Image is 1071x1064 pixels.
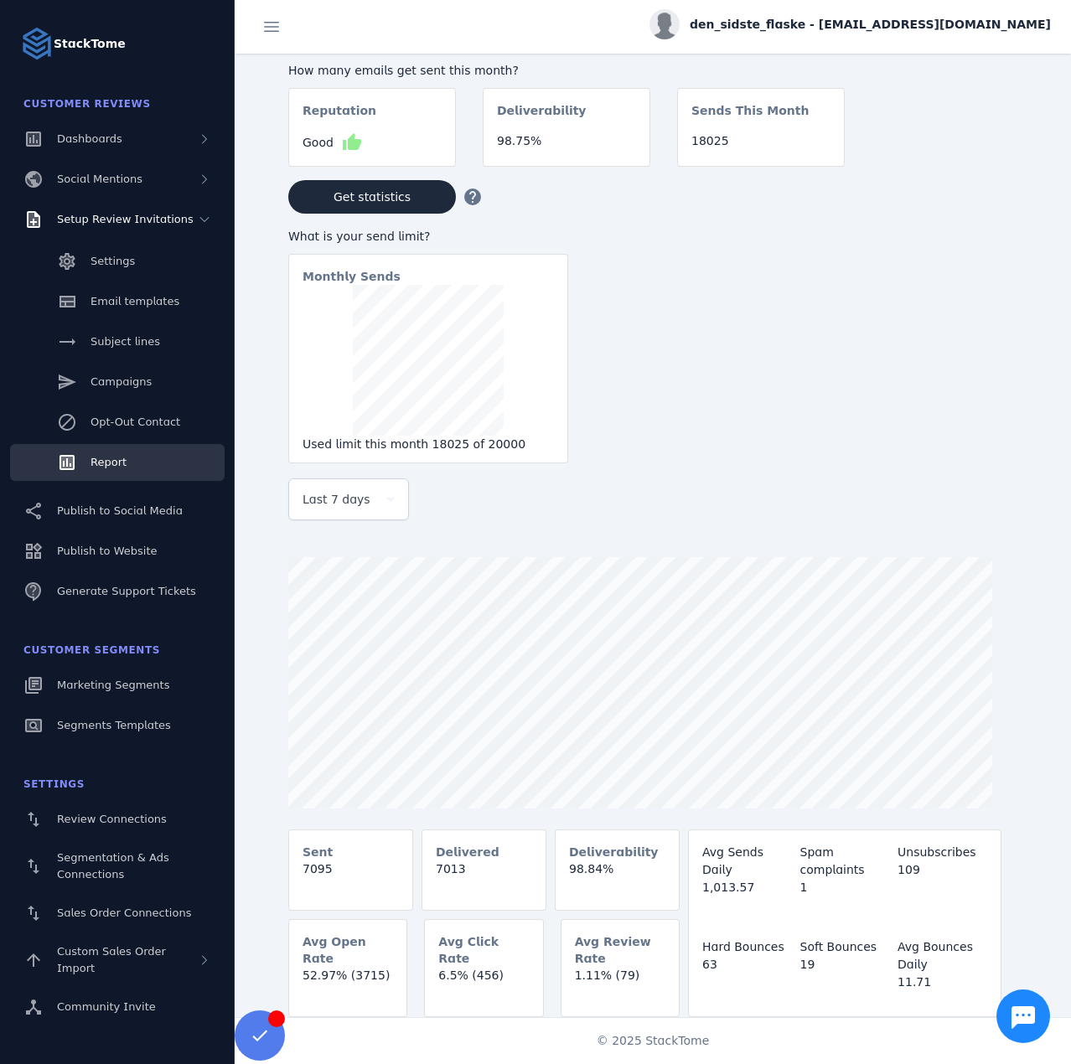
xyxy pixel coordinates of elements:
[10,533,225,570] a: Publish to Website
[561,967,679,998] mat-card-content: 1.11% (79)
[20,27,54,60] img: Logo image
[303,268,401,285] mat-card-subtitle: Monthly Sends
[438,933,529,967] mat-card-subtitle: Avg Click Rate
[23,778,85,790] span: Settings
[288,228,568,245] div: What is your send limit?
[289,860,412,891] mat-card-content: 7095
[898,974,987,991] div: 11.71
[649,9,680,39] img: profile.jpg
[57,679,169,691] span: Marketing Segments
[800,956,890,974] div: 19
[91,295,179,307] span: Email templates
[303,844,333,860] mat-card-subtitle: Sent
[690,16,1051,34] span: den_sidste_flaske - [EMAIL_ADDRESS][DOMAIN_NAME]
[57,1000,156,1013] span: Community Invite
[91,335,160,348] span: Subject lines
[57,504,183,517] span: Publish to Social Media
[10,841,225,891] a: Segmentation & Ads Connections
[10,989,225,1025] a: Community Invite
[57,906,191,919] span: Sales Order Connections
[575,933,665,967] mat-card-subtitle: Avg Review Rate
[303,489,370,509] span: Last 7 days
[10,573,225,610] a: Generate Support Tickets
[10,444,225,481] a: Report
[898,844,987,861] div: Unsubscribes
[288,62,845,80] div: How many emails get sent this month?
[57,132,122,145] span: Dashboards
[678,132,844,163] mat-card-content: 18025
[57,945,166,974] span: Custom Sales Order Import
[288,180,456,214] button: Get statistics
[569,844,659,860] mat-card-subtitle: Deliverability
[436,844,499,860] mat-card-subtitle: Delivered
[57,173,142,185] span: Social Mentions
[57,585,196,597] span: Generate Support Tickets
[303,436,554,453] div: Used limit this month 18025 of 20000
[23,644,160,656] span: Customer Segments
[303,933,393,967] mat-card-subtitle: Avg Open Rate
[10,493,225,529] a: Publish to Social Media
[10,323,225,360] a: Subject lines
[54,35,126,53] strong: StackTome
[422,860,546,891] mat-card-content: 7013
[23,98,151,110] span: Customer Reviews
[10,895,225,932] a: Sales Order Connections
[289,967,406,998] mat-card-content: 52.97% (3715)
[898,861,987,879] div: 109
[10,283,225,320] a: Email templates
[91,456,127,468] span: Report
[10,243,225,280] a: Settings
[702,956,792,974] div: 63
[425,967,542,998] mat-card-content: 6.5% (456)
[702,938,792,956] div: Hard Bounces
[10,364,225,400] a: Campaigns
[57,213,194,225] span: Setup Review Invitations
[800,938,890,956] div: Soft Bounces
[342,132,362,152] mat-icon: thumb_up
[800,879,890,896] div: 1
[10,667,225,704] a: Marketing Segments
[91,416,180,428] span: Opt-Out Contact
[57,851,169,881] span: Segmentation & Ads Connections
[691,102,809,132] mat-card-subtitle: Sends This Month
[303,134,334,152] span: Good
[91,255,135,267] span: Settings
[10,801,225,838] a: Review Connections
[898,938,987,974] div: Avg Bounces Daily
[57,813,167,825] span: Review Connections
[556,860,679,891] mat-card-content: 98.84%
[597,1032,710,1050] span: © 2025 StackTome
[702,879,792,896] div: 1,013.57
[649,9,1051,39] button: den_sidste_flaske - [EMAIL_ADDRESS][DOMAIN_NAME]
[57,545,157,557] span: Publish to Website
[497,132,636,150] div: 98.75%
[10,404,225,441] a: Opt-Out Contact
[702,844,792,879] div: Avg Sends Daily
[334,191,411,203] span: Get statistics
[303,102,376,132] mat-card-subtitle: Reputation
[91,375,152,388] span: Campaigns
[497,102,587,132] mat-card-subtitle: Deliverability
[10,707,225,744] a: Segments Templates
[800,844,890,879] div: Spam complaints
[57,719,171,731] span: Segments Templates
